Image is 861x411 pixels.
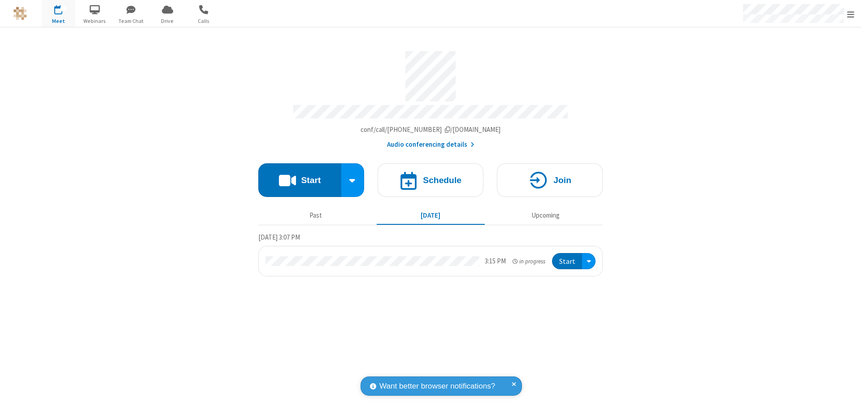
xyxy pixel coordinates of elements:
[114,17,148,25] span: Team Chat
[839,388,854,405] iframe: Chat
[361,125,501,135] button: Copy my meeting room linkCopy my meeting room link
[387,140,474,150] button: Audio conferencing details
[258,232,603,277] section: Today's Meetings
[553,176,571,184] h4: Join
[187,17,221,25] span: Calls
[582,253,596,270] div: Open menu
[262,207,370,224] button: Past
[379,380,495,392] span: Want better browser notifications?
[378,163,483,197] button: Schedule
[497,163,603,197] button: Join
[61,5,66,12] div: 1
[485,256,506,267] div: 3:15 PM
[258,44,603,150] section: Account details
[258,163,341,197] button: Start
[258,233,300,241] span: [DATE] 3:07 PM
[301,176,321,184] h4: Start
[78,17,112,25] span: Webinars
[552,253,582,270] button: Start
[377,207,485,224] button: [DATE]
[513,257,545,266] em: in progress
[151,17,184,25] span: Drive
[42,17,75,25] span: Meet
[423,176,461,184] h4: Schedule
[491,207,600,224] button: Upcoming
[341,163,365,197] div: Start conference options
[361,125,501,134] span: Copy my meeting room link
[13,7,27,20] img: QA Selenium DO NOT DELETE OR CHANGE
